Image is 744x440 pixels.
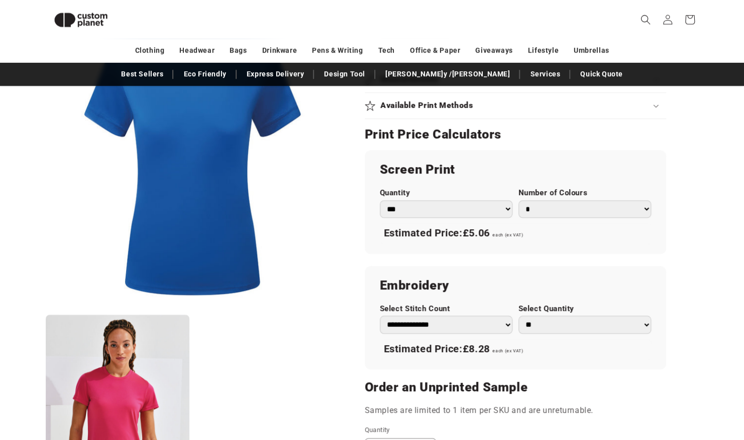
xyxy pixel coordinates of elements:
[319,65,370,83] a: Design Tool
[378,42,394,59] a: Tech
[365,126,666,142] h2: Print Price Calculators
[634,9,657,31] summary: Search
[574,42,609,59] a: Umbrellas
[242,65,309,83] a: Express Delivery
[178,65,231,83] a: Eco Friendly
[365,379,666,395] h2: Order an Unprinted Sample
[475,42,512,59] a: Giveaways
[518,188,651,198] label: Number of Colours
[575,65,628,83] a: Quick Quote
[312,42,363,59] a: Pens & Writing
[380,162,651,178] h2: Screen Print
[365,93,666,118] summary: Available Print Methods
[116,65,168,83] a: Best Sellers
[262,42,297,59] a: Drinkware
[463,343,490,355] span: £8.28
[410,42,460,59] a: Office & Paper
[365,425,586,435] label: Quantity
[380,304,512,314] label: Select Stitch Count
[528,42,559,59] a: Lifestyle
[492,348,523,353] span: each (ex VAT)
[46,4,116,36] img: Custom Planet
[230,42,247,59] a: Bags
[380,223,651,244] div: Estimated Price:
[492,232,523,237] span: each (ex VAT)
[365,403,666,418] p: Samples are limited to 1 item per SKU and are unreturnable.
[380,100,473,111] h2: Available Print Methods
[179,42,215,59] a: Headwear
[380,65,515,83] a: [PERSON_NAME]y /[PERSON_NAME]
[380,339,651,360] div: Estimated Price:
[694,392,744,440] iframe: Chat Widget
[525,65,565,83] a: Services
[135,42,165,59] a: Clothing
[380,188,512,198] label: Quantity
[380,277,651,294] h2: Embroidery
[463,227,490,239] span: £5.06
[518,304,651,314] label: Select Quantity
